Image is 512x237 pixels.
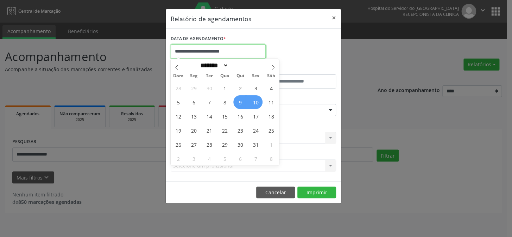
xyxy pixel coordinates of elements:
span: Novembro 1, 2025 [264,138,278,151]
span: Outubro 16, 2025 [233,109,247,123]
span: Outubro 8, 2025 [218,95,232,109]
span: Outubro 23, 2025 [233,123,247,137]
span: Outubro 21, 2025 [202,123,216,137]
span: Outubro 10, 2025 [249,95,263,109]
span: Outubro 14, 2025 [202,109,216,123]
label: ATÉ [255,63,336,74]
span: Sex [248,74,264,78]
span: Outubro 29, 2025 [218,138,232,151]
span: Novembro 6, 2025 [233,152,247,165]
span: Outubro 5, 2025 [171,95,185,109]
span: Ter [202,74,217,78]
span: Dom [171,74,186,78]
span: Seg [186,74,202,78]
button: Cancelar [256,187,295,199]
span: Qua [217,74,233,78]
span: Outubro 11, 2025 [264,95,278,109]
button: Close [327,9,341,26]
span: Novembro 8, 2025 [264,152,278,165]
span: Outubro 20, 2025 [187,123,201,137]
span: Sáb [264,74,279,78]
span: Novembro 4, 2025 [202,152,216,165]
span: Outubro 26, 2025 [171,138,185,151]
span: Setembro 28, 2025 [171,81,185,95]
span: Outubro 22, 2025 [218,123,232,137]
span: Outubro 1, 2025 [218,81,232,95]
span: Outubro 6, 2025 [187,95,201,109]
span: Setembro 29, 2025 [187,81,201,95]
span: Outubro 3, 2025 [249,81,263,95]
span: Novembro 3, 2025 [187,152,201,165]
span: Novembro 7, 2025 [249,152,263,165]
span: Outubro 9, 2025 [233,95,247,109]
span: Outubro 30, 2025 [233,138,247,151]
span: Setembro 30, 2025 [202,81,216,95]
span: Outubro 19, 2025 [171,123,185,137]
span: Outubro 31, 2025 [249,138,263,151]
span: Outubro 17, 2025 [249,109,263,123]
span: Outubro 25, 2025 [264,123,278,137]
input: Year [228,62,252,69]
span: Outubro 7, 2025 [202,95,216,109]
span: Novembro 5, 2025 [218,152,232,165]
span: Outubro 28, 2025 [202,138,216,151]
button: Imprimir [297,187,336,199]
span: Outubro 27, 2025 [187,138,201,151]
select: Month [198,62,229,69]
label: DATA DE AGENDAMENTO [171,34,226,44]
span: Outubro 15, 2025 [218,109,232,123]
span: Outubro 18, 2025 [264,109,278,123]
h5: Relatório de agendamentos [171,14,251,23]
span: Novembro 2, 2025 [171,152,185,165]
span: Outubro 13, 2025 [187,109,201,123]
span: Outubro 12, 2025 [171,109,185,123]
span: Outubro 4, 2025 [264,81,278,95]
span: Outubro 24, 2025 [249,123,263,137]
span: Outubro 2, 2025 [233,81,247,95]
span: Qui [233,74,248,78]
